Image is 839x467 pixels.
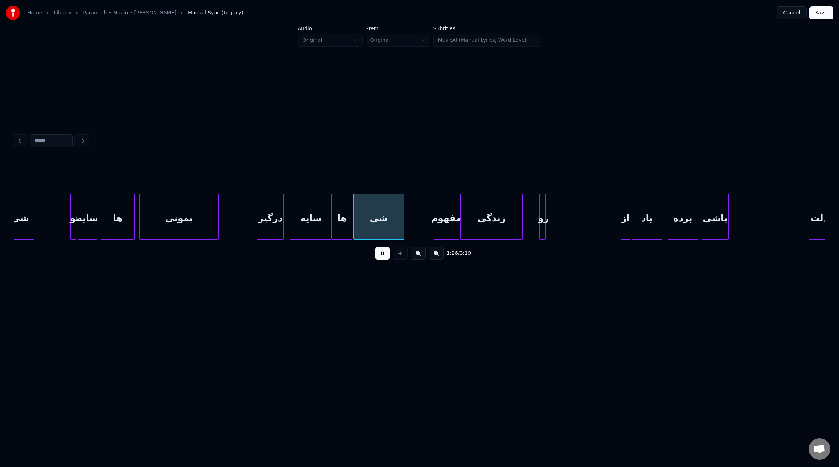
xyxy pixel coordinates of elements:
[460,250,471,257] span: 3:19
[83,9,176,17] a: Parandeh • Moein • [PERSON_NAME]
[54,9,71,17] a: Library
[777,6,806,19] button: Cancel
[188,9,243,17] span: Manual Sync (Legacy)
[6,6,20,20] img: youka
[27,9,42,17] a: Home
[447,250,464,257] div: /
[366,26,430,31] label: Stem
[447,250,458,257] span: 1:26
[809,438,830,460] div: Open chat
[298,26,363,31] label: Audio
[809,6,833,19] button: Save
[27,9,243,17] nav: breadcrumb
[433,26,542,31] label: Subtitles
